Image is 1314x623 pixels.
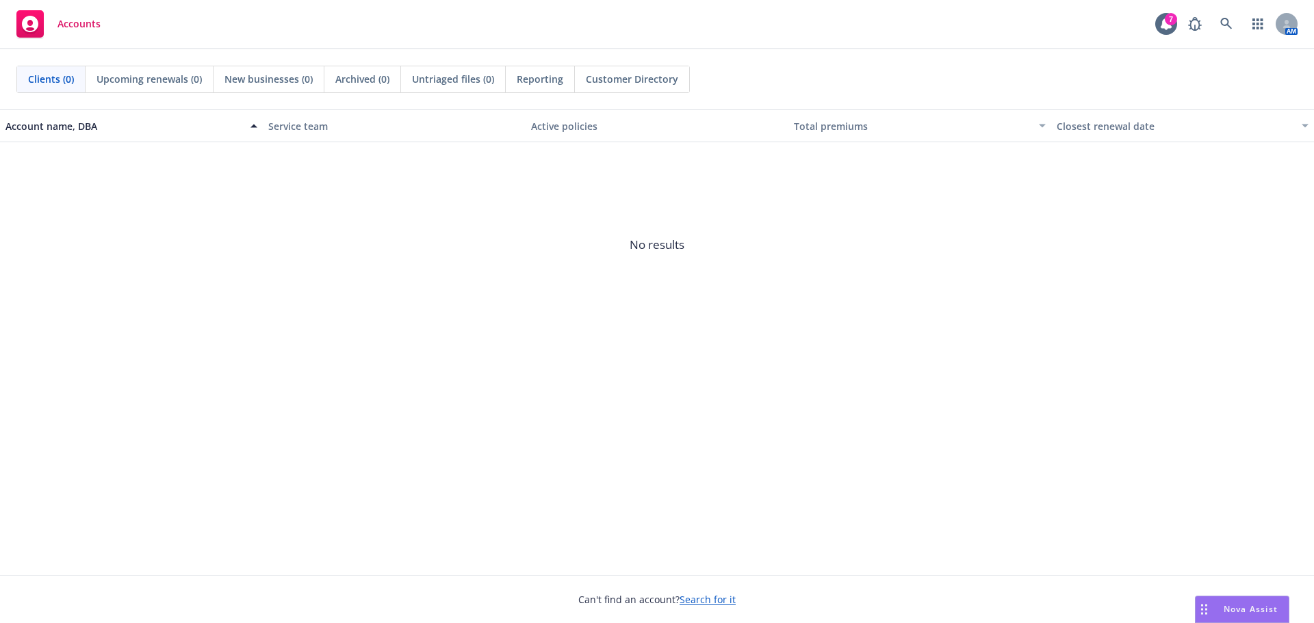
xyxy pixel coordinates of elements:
span: Nova Assist [1224,603,1278,615]
div: Service team [268,119,520,133]
button: Total premiums [788,109,1051,142]
div: Total premiums [794,119,1031,133]
button: Service team [263,109,526,142]
span: Archived (0) [335,72,389,86]
span: Customer Directory [586,72,678,86]
span: Upcoming renewals (0) [96,72,202,86]
button: Closest renewal date [1051,109,1314,142]
div: 7 [1165,11,1177,23]
span: New businesses (0) [224,72,313,86]
span: Reporting [517,72,563,86]
div: Active policies [531,119,783,133]
span: Clients (0) [28,72,74,86]
a: Switch app [1244,10,1272,38]
a: Search for it [680,593,736,606]
button: Nova Assist [1195,596,1289,623]
div: Account name, DBA [5,119,242,133]
a: Report a Bug [1181,10,1209,38]
a: Search [1213,10,1240,38]
a: Accounts [11,5,106,43]
div: Drag to move [1196,596,1213,622]
button: Active policies [526,109,788,142]
span: Untriaged files (0) [412,72,494,86]
span: Accounts [57,18,101,29]
div: Closest renewal date [1057,119,1293,133]
span: Can't find an account? [578,592,736,607]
